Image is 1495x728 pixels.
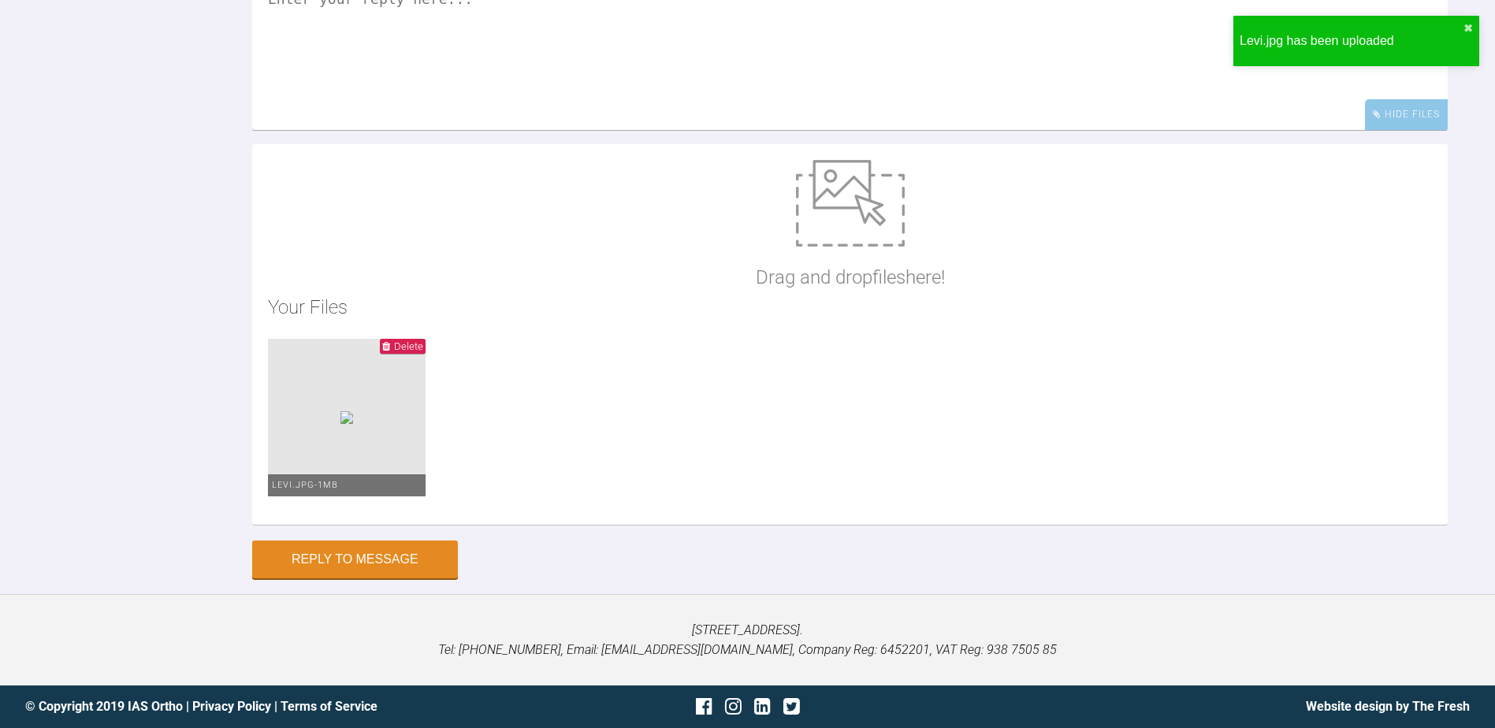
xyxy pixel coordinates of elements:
button: close [1463,22,1473,35]
span: Levi.jpg - 1MB [272,480,338,490]
span: Delete [394,340,423,352]
a: Privacy Policy [192,699,271,714]
p: [STREET_ADDRESS]. Tel: [PHONE_NUMBER], Email: [EMAIL_ADDRESS][DOMAIN_NAME], Company Reg: 6452201,... [25,620,1470,660]
a: Terms of Service [281,699,377,714]
div: Levi.jpg has been uploaded [1240,31,1463,51]
div: © Copyright 2019 IAS Ortho | | [25,696,507,717]
a: Website design by The Fresh [1306,699,1470,714]
p: Drag and drop files here! [756,262,945,292]
div: Hide Files [1365,99,1448,130]
img: 347c1e83-3857-44ff-91ab-f91ad088ddbf [340,411,353,424]
button: Reply to Message [252,540,458,578]
h2: Your Files [268,292,1432,322]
